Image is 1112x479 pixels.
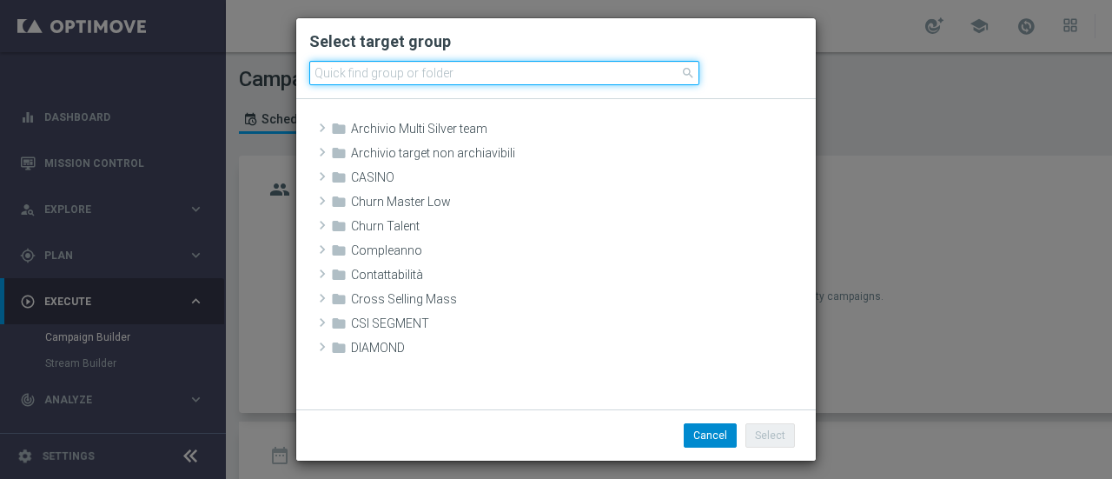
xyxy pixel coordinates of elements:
[309,61,699,85] input: Quick find group or folder
[331,121,347,141] i: folder
[331,145,347,165] i: folder
[351,341,816,356] span: DIAMOND
[331,218,347,238] i: folder
[351,292,816,307] span: Cross Selling Mass
[331,194,347,214] i: folder
[351,268,816,283] span: Contattabilit&#xE0;
[351,146,816,161] span: Archivio target non archiavibili
[331,267,347,287] i: folder
[745,423,795,448] button: Select
[351,243,816,258] span: Compleanno
[351,195,816,210] span: Churn Master Low
[351,170,816,185] span: CASINO
[309,31,803,52] h2: Select target group
[331,170,347,190] i: folder
[331,316,347,336] i: folder
[351,122,816,136] span: Archivio Multi Silver team
[331,340,347,360] i: folder
[681,66,695,80] span: search
[351,316,816,331] span: CSI SEGMENT
[684,423,737,448] button: Cancel
[351,219,816,234] span: Churn Talent
[331,291,347,311] i: folder
[331,243,347,263] i: folder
